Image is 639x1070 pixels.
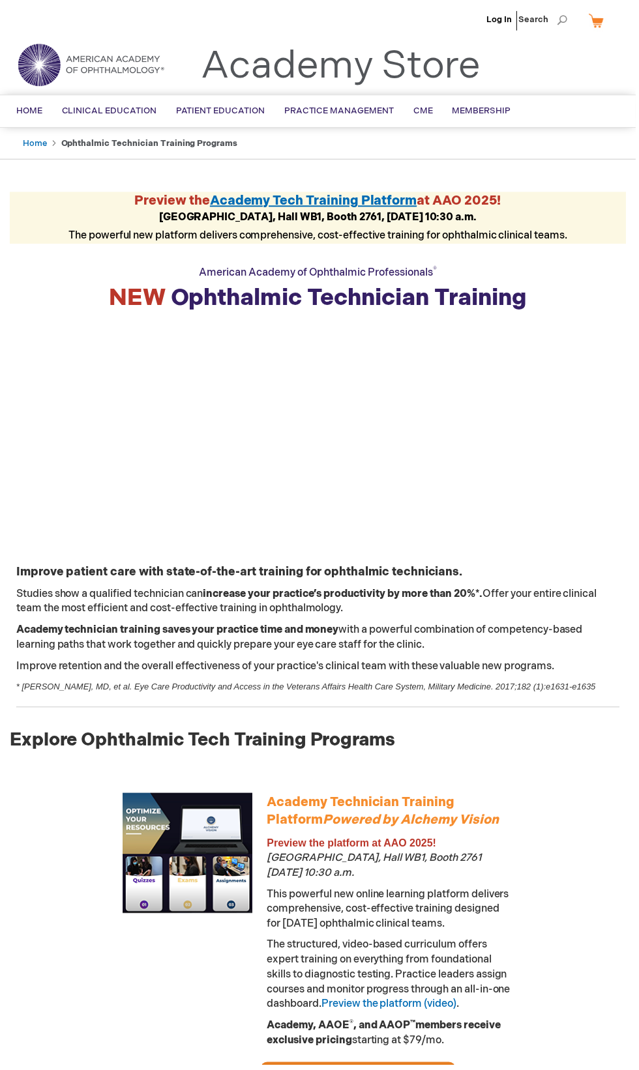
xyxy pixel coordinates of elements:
[16,106,42,117] span: Home
[323,1003,459,1015] a: Preview the platform (video)
[69,212,571,243] span: The powerful new platform delivers comprehensive, cost-effective training for ophthalmic clinical...
[489,14,514,25] a: Log In
[211,194,419,210] a: Academy Tech Training Platform
[16,568,465,582] strong: Improve patient care with state-of-the-art training for ophthalmic technicians.
[16,686,599,695] span: * [PERSON_NAME], MD, et al. Eye Care Productivity and Access in the Veterans Affairs Health Care ...
[454,106,513,117] span: Membership
[269,1024,503,1052] span: starting at $79/mo.
[110,285,166,313] span: NEW
[269,802,501,831] a: Academy Technician Training PlatformPowered by Alchemy Vision
[61,139,239,149] strong: Ophthalmic Technician Training Programs
[10,733,397,755] span: Explore Ophthalmic Tech Training Programs
[16,627,586,654] span: with a powerful combination of competency-based learning paths that work together and quickly pre...
[200,268,439,280] span: American Academy of Ophthalmic Professionals
[123,797,254,927] a: Academy Technician Training powered by Alchemy Vision
[23,139,47,149] a: Home
[110,285,529,313] strong: Ophthalmic Technician Training
[136,194,504,210] strong: Preview the at AAO 2025!
[435,267,439,275] sup: ®
[16,591,600,618] span: Studies show a qualified technician can Offer your entire clinical team the most efficient and co...
[351,1024,355,1032] sup: ®
[269,842,439,853] span: Preview the platform at AAO 2025!
[16,627,340,639] strong: Academy technician training saves your practice time and money
[123,797,254,927] img: Alchemy Vision
[16,663,557,676] span: Improve retention and the overall effectiveness of your practice's clinical team with these valua...
[269,893,512,935] span: This powerful new online learning platform delivers comprehensive, cost-effective training design...
[521,7,571,33] span: Search
[325,817,501,832] em: Powered by Alchemy Vision
[269,944,513,1015] span: The structured, video-based curriculum offers expert training on everything from foundational ski...
[415,106,435,117] span: CME
[204,591,485,603] strong: increase your practice’s productivity by more than 20%*.
[160,212,479,225] strong: [GEOGRAPHIC_DATA], Hall WB1, Booth 2761, [DATE] 10:30 a.m.
[202,43,483,90] a: Academy Store
[269,798,501,833] span: Academy Technician Training Platform
[413,1024,418,1032] sup: ™
[269,856,484,884] span: [GEOGRAPHIC_DATA], Hall WB1, Booth 2761 [DATE] 10:30 a.m.
[269,1024,503,1052] strong: Academy, AAOE , and AAOP members receive exclusive pricing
